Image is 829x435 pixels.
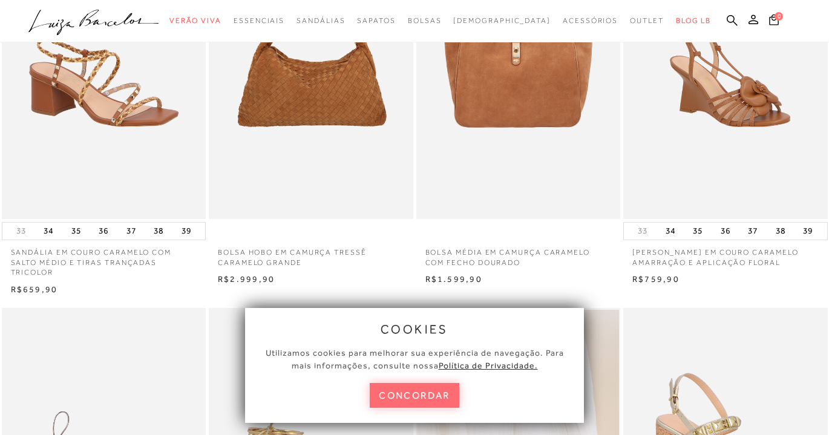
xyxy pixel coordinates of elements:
a: BOLSA MÉDIA EM CAMURÇA CARAMELO COM FECHO DOURADO [416,240,621,268]
span: R$1.599,90 [425,274,482,284]
button: 34 [40,223,57,240]
a: noSubCategoriesText [630,10,664,32]
button: 39 [799,223,816,240]
button: 39 [178,223,195,240]
a: BLOG LB [676,10,711,32]
span: BLOG LB [676,16,711,25]
span: R$659,90 [11,284,58,294]
a: BOLSA HOBO EM CAMURÇA TRESSÊ CARAMELO GRANDE [209,240,413,268]
button: 33 [13,225,30,237]
button: 38 [772,223,789,240]
span: R$2.999,90 [218,274,275,284]
button: concordar [370,383,459,408]
span: Sapatos [357,16,395,25]
a: Política de Privacidade. [439,361,538,370]
button: 35 [689,223,706,240]
a: noSubCategoriesText [563,10,618,32]
span: Sandálias [297,16,345,25]
span: Essenciais [234,16,284,25]
a: noSubCategoriesText [408,10,442,32]
a: noSubCategoriesText [169,10,221,32]
span: cookies [381,322,448,336]
button: 0 [765,13,782,30]
button: 36 [717,223,734,240]
span: 0 [775,12,783,21]
span: Verão Viva [169,16,221,25]
span: Bolsas [408,16,442,25]
span: R$759,90 [632,274,680,284]
button: 37 [744,223,761,240]
span: Utilizamos cookies para melhorar sua experiência de navegação. Para mais informações, consulte nossa [266,348,564,370]
button: 38 [150,223,167,240]
span: Outlet [630,16,664,25]
button: 36 [95,223,112,240]
a: noSubCategoriesText [234,10,284,32]
button: 33 [634,225,651,237]
a: noSubCategoriesText [357,10,395,32]
span: Acessórios [563,16,618,25]
a: [PERSON_NAME] EM COURO CARAMELO AMARRAÇÃO E APLICAÇÃO FLORAL [623,240,828,268]
a: noSubCategoriesText [453,10,551,32]
a: SANDÁLIA EM COURO CARAMELO COM SALTO MÉDIO E TIRAS TRANÇADAS TRICOLOR [2,240,206,278]
a: noSubCategoriesText [297,10,345,32]
button: 35 [68,223,85,240]
button: 34 [662,223,679,240]
button: 37 [123,223,140,240]
span: [DEMOGRAPHIC_DATA] [453,16,551,25]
